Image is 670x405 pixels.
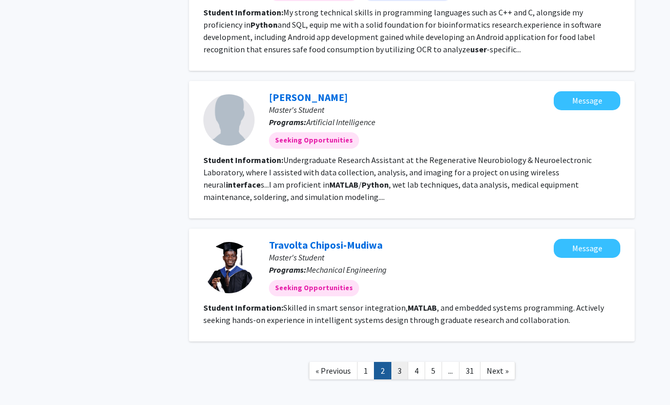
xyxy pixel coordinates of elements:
[306,117,375,127] span: Artificial Intelligence
[459,362,480,380] a: 31
[470,44,487,54] b: user
[269,252,324,262] span: Master's Student
[408,302,437,313] b: MATLAB
[8,359,44,397] iframe: Chat
[329,179,359,190] b: MATLAB
[362,179,389,190] b: Python
[269,280,359,296] mat-chip: Seeking Opportunities
[309,362,358,380] a: Previous
[203,7,283,17] b: Student Information:
[374,362,391,380] a: 2
[203,302,283,313] b: Student Information:
[306,265,387,275] span: Mechanical Engineering
[226,179,261,190] b: interface
[269,265,306,275] b: Programs:
[269,117,306,127] b: Programs:
[269,132,359,149] mat-chip: Seeking Opportunities
[203,155,283,165] b: Student Information:
[425,362,442,380] a: 5
[357,362,374,380] a: 1
[554,91,620,110] button: Message Hoang Tran
[554,239,620,258] button: Message Travolta Chiposi-Mudiwa
[203,7,601,54] fg-read-more: My strong technical skills in programming languages such as C++ and C, alongside my proficiency i...
[269,91,348,104] a: [PERSON_NAME]
[189,352,635,393] nav: Page navigation
[487,366,509,376] span: Next »
[448,366,453,376] span: ...
[480,362,515,380] a: Next
[269,105,324,115] span: Master's Student
[316,366,351,376] span: « Previous
[269,238,383,251] a: Travolta Chiposi-Mudiwa
[408,362,425,380] a: 4
[391,362,408,380] a: 3
[203,302,604,325] fg-read-more: Skilled in smart sensor integration, , and embedded systems programming. Actively seeking hands-o...
[203,155,592,202] fg-read-more: Undergraduate Research Assistant at the Regenerative Neurobiology & Neuroelectronic Laboratory, w...
[250,19,278,30] b: Python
